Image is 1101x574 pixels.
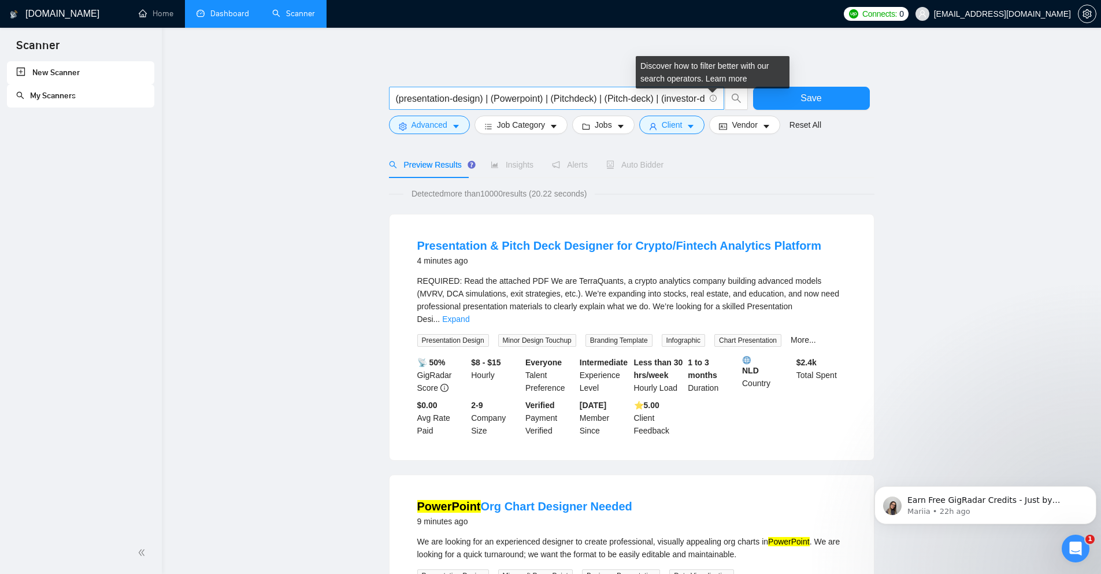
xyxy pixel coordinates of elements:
span: info-circle [710,95,717,102]
span: user [649,122,657,131]
a: Expand [442,314,469,324]
div: Avg Rate Paid [415,399,469,437]
span: Alerts [552,160,588,169]
span: search [389,161,397,169]
div: Close [203,8,224,29]
div: GigRadar Score [415,356,469,394]
b: 1 to 3 months [688,358,717,380]
div: Company Size [469,399,523,437]
a: PowerPointOrg Chart Designer Needed [417,500,632,513]
b: Less than 30 hrs/week [634,358,683,380]
a: searchMy Scanners [16,91,76,101]
span: folder [582,122,590,131]
span: REQUIRED: Read the attached PDF We are TerraQuants, a crypto analytics company building advanced ... [417,276,839,324]
textarea: Ask a question… [10,354,221,374]
b: 2-9 [471,401,483,410]
button: folderJobscaret-down [572,116,635,134]
span: Advanced [412,118,447,131]
mark: PowerPoint [417,500,481,513]
button: setting [1078,5,1096,23]
span: Jobs [595,118,612,131]
a: searchScanner [272,9,315,18]
button: Home [181,8,203,30]
button: barsJob Categorycaret-down [474,116,568,134]
b: NLD [742,356,792,375]
div: Hourly Load [632,356,686,394]
b: Everyone [525,358,562,367]
a: New Scanner [16,61,145,84]
span: Preview Results [389,160,472,169]
span: Branding Template [585,334,653,347]
a: Learn more [706,74,747,83]
button: go back [8,8,29,30]
span: caret-down [762,122,770,131]
div: Client Feedback [632,399,686,437]
img: upwork-logo.png [849,9,858,18]
div: Hourly [469,356,523,394]
b: Verified [525,401,555,410]
span: ... [433,314,440,324]
div: 9 minutes ago [417,514,632,528]
div: REQUIRED: Read the attached PDF We are TerraQuants, a crypto analytics company building advanced ... [417,275,846,325]
span: area-chart [491,161,499,169]
span: idcard [719,122,727,131]
button: Emoji picker [18,379,27,388]
span: Infographic [662,334,705,347]
span: caret-down [687,122,695,131]
input: Search Freelance Jobs... [396,91,705,106]
button: Send a message… [198,374,217,392]
div: 4 minutes ago [417,254,821,268]
h1: AI Assistant from GigRadar 📡 [56,5,180,23]
span: search [725,93,747,103]
span: caret-down [452,122,460,131]
mark: PowerPoint [768,537,810,546]
div: Duration [685,356,740,394]
span: info-circle [440,384,448,392]
button: idcardVendorcaret-down [709,116,780,134]
span: Presentation Design [417,334,489,347]
div: Experience Level [577,356,632,394]
li: New Scanner [7,61,154,84]
div: Discover how to filter better with our search operators. [636,56,789,88]
span: caret-down [617,122,625,131]
span: bars [484,122,492,131]
p: The team can also help [56,23,144,34]
div: We are looking for an experienced designer to create professional, visually appealing org charts ... [417,535,846,561]
a: homeHome [139,9,173,18]
button: settingAdvancedcaret-down [389,116,470,134]
span: Save [800,91,821,105]
span: Job Category [497,118,545,131]
span: setting [399,122,407,131]
img: Profile image for AI Assistant from GigRadar 📡 [33,10,51,28]
span: robot [606,161,614,169]
span: caret-down [550,122,558,131]
b: AI Assistant from GigRadar. 🤖 [18,71,169,92]
iframe: Intercom notifications message [870,462,1101,543]
b: $ 2.4k [796,358,817,367]
div: AI Assistant from GigRadar 📡 says… [9,52,222,182]
div: Country [740,356,794,394]
div: AI Assistant from GigRadar 📡 • Just now [18,159,162,166]
span: Chart Presentation [714,334,781,347]
div: Total Spent [794,356,848,394]
b: $0.00 [417,401,438,410]
button: search [725,87,748,110]
img: 🌐 [743,356,751,364]
div: Hi there! 👋 You’re chatting with the Our team is currently outside of working hours, but I’m here... [18,59,180,150]
b: ⭐️ 5.00 [634,401,659,410]
div: Member Since [577,399,632,437]
span: Detected more than 10000 results (20.22 seconds) [403,187,595,200]
b: 📡 50% [417,358,446,367]
span: Connects: [862,8,897,20]
a: setting [1078,9,1096,18]
iframe: Intercom live chat [1062,535,1089,562]
div: Hi there! 👋You’re chatting with theAI Assistant from GigRadar. 🤖Our team is currently outside of ... [9,52,190,157]
a: More... [791,335,816,345]
span: Minor Design Touchup [498,334,576,347]
li: My Scanners [7,84,154,108]
button: userClientcaret-down [639,116,705,134]
b: Intermediate [580,358,628,367]
a: Reset All [789,118,821,131]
